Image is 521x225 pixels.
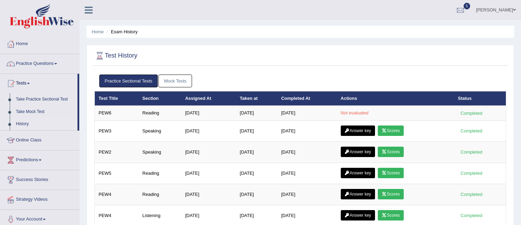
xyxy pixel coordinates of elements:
td: PEW3 [95,120,139,141]
div: Completed [458,212,485,219]
td: Reading [139,163,182,184]
td: Reading [139,184,182,205]
td: [DATE] [236,106,277,120]
th: Taken at [236,91,277,106]
a: Scores [378,147,403,157]
td: PEW5 [95,163,139,184]
a: Take Mock Test [13,106,77,118]
a: Home [0,34,79,52]
td: Reading [139,106,182,120]
a: Home [92,29,104,34]
a: Predictions [0,150,79,168]
td: [DATE] [236,141,277,163]
td: PEW6 [95,106,139,120]
div: Completed [458,110,485,117]
a: Practice Sectional Tests [99,75,158,87]
th: Assigned At [181,91,236,106]
a: Answer key [341,189,375,199]
a: Take Practice Sectional Test [13,93,77,106]
a: History [13,118,77,130]
a: Scores [378,168,403,178]
td: [DATE] [277,106,337,120]
div: Completed [458,127,485,135]
td: [DATE] [181,120,236,141]
a: Answer key [341,147,375,157]
td: Speaking [139,120,182,141]
a: Practice Questions [0,54,79,71]
a: Strategy Videos [0,190,79,207]
td: [DATE] [181,141,236,163]
td: [DATE] [181,184,236,205]
td: PEW2 [95,141,139,163]
td: [DATE] [181,106,236,120]
td: [DATE] [236,120,277,141]
div: Completed [458,170,485,177]
td: [DATE] [277,184,337,205]
th: Test Title [95,91,139,106]
a: Tests [0,74,77,91]
td: [DATE] [277,120,337,141]
th: Status [454,91,506,106]
td: [DATE] [277,163,337,184]
em: Not evaluated [341,110,368,115]
h2: Test History [94,51,137,61]
td: [DATE] [181,163,236,184]
td: [DATE] [236,184,277,205]
a: Answer key [341,210,375,220]
td: [DATE] [236,163,277,184]
a: Answer key [341,168,375,178]
li: Exam History [105,28,138,35]
th: Section [139,91,182,106]
td: Speaking [139,141,182,163]
a: Scores [378,126,403,136]
a: Mock Tests [158,75,192,87]
div: Completed [458,191,485,198]
th: Actions [337,91,454,106]
div: Completed [458,148,485,156]
a: Online Class [0,131,79,148]
a: Scores [378,189,403,199]
td: PEW4 [95,184,139,205]
a: Scores [378,210,403,220]
th: Completed At [277,91,337,106]
a: Success Stories [0,170,79,188]
a: Answer key [341,126,375,136]
td: [DATE] [277,141,337,163]
span: 5 [464,3,470,9]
